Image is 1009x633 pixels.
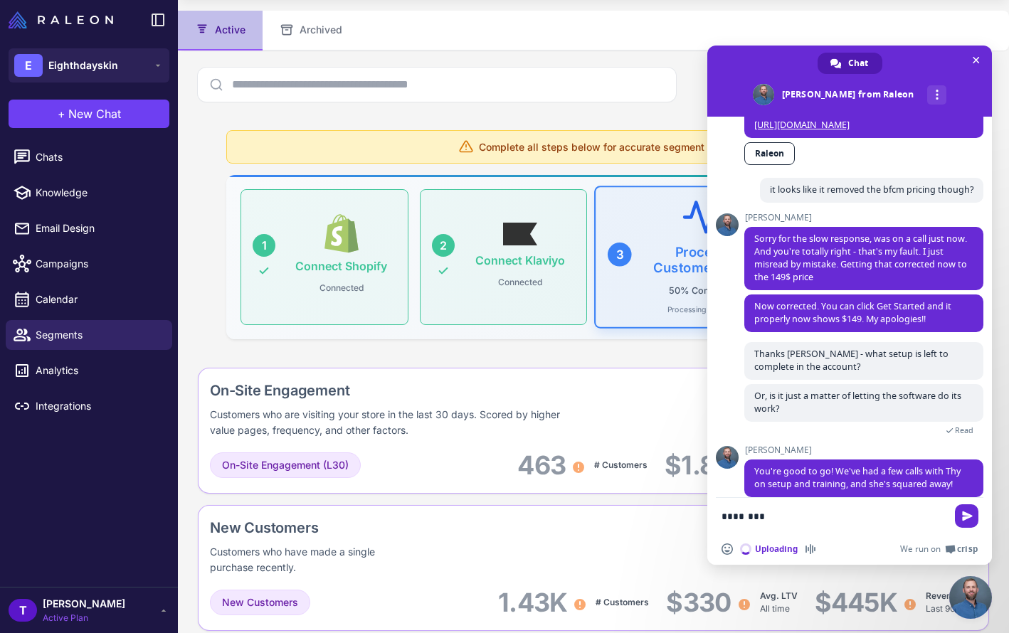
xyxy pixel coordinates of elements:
[36,398,161,414] span: Integrations
[818,53,882,74] div: Chat
[36,220,161,236] span: Email Design
[222,457,349,473] span: On-Site Engagement (L30)
[9,11,113,28] img: Raleon Logo
[744,213,983,223] span: [PERSON_NAME]
[760,590,798,601] span: Avg. LTV
[9,11,119,28] a: Raleon Logo
[754,390,961,415] span: Or, is it just a matter of letting the software do its work?
[667,304,734,315] p: Processing metrics
[253,234,275,257] div: 1
[58,105,65,122] span: +
[754,465,961,490] span: You're good to go! We've had a few calls with Thy on setup and training, and she's squared away!
[6,356,172,385] a: Analytics
[432,234,455,257] div: 2
[754,233,967,283] span: Sorry for the slow response, was on a call just now. And you're totally right - that's my fault. ...
[754,119,850,131] a: [URL][DOMAIN_NAME]
[210,407,578,438] div: Customers who are visiting your store in the last 30 days. Scored by higher value pages, frequenc...
[210,380,761,401] div: On-Site Engagement
[949,576,992,619] div: Close chat
[926,590,977,615] div: Last 90 days
[6,249,172,279] a: Campaigns
[14,54,43,77] div: E
[805,543,816,555] span: Audio message
[744,445,983,455] span: [PERSON_NAME]
[43,612,125,624] span: Active Plan
[608,242,632,266] div: 3
[666,587,751,619] div: $330
[36,149,161,165] span: Chats
[43,596,125,612] span: [PERSON_NAME]
[36,327,161,343] span: Segments
[6,284,172,314] a: Calendar
[222,595,298,610] span: New Customers
[665,450,753,482] div: $1.8K
[770,183,973,196] span: it looks like it removed the bfcm pricing though?
[498,587,587,619] div: 1.43K
[722,543,733,555] span: Insert an emoji
[36,363,161,378] span: Analytics
[722,510,946,523] textarea: Compose your message...
[210,544,379,575] div: Customers who have made a single purchase recently.
[927,85,946,105] div: More channels
[596,597,649,607] span: # Customers
[68,105,121,122] span: New Chat
[178,11,263,50] button: Active
[968,53,983,68] span: Close chat
[926,590,961,601] span: Revenue
[663,281,739,300] p: 50% Complete
[594,459,648,470] span: # Customers
[6,142,172,172] a: Chats
[955,425,973,435] span: Read
[955,504,978,528] span: Send
[815,587,917,619] div: $445K
[754,300,951,325] span: Now corrected. You can click Get Started and it properly now shows $149. My apologies!!
[517,450,586,482] div: 463
[210,517,464,538] div: New Customers
[295,260,387,273] h3: Connect Shopify
[744,142,795,165] a: Raleon
[754,348,949,373] span: Thanks [PERSON_NAME] - what setup is left to complete in the account?
[48,58,118,73] span: Eighthdayskin
[6,320,172,350] a: Segments
[314,279,369,297] p: Connected
[9,48,169,83] button: EEighthdayskin
[36,185,161,201] span: Knowledge
[9,100,169,128] button: +New Chat
[479,139,729,154] span: Complete all steps below for accurate segment data
[957,543,978,555] span: Crisp
[263,11,359,50] button: Archived
[475,254,565,267] h3: Connect Klaviyo
[900,543,978,555] a: We run onCrisp
[9,599,37,622] div: T
[900,543,941,555] span: We run on
[6,178,172,208] a: Knowledge
[36,292,161,307] span: Calendar
[6,213,172,243] a: Email Design
[760,590,798,615] div: All time
[492,273,548,292] p: Connected
[6,391,172,421] a: Integrations
[36,256,161,272] span: Campaigns
[643,244,758,275] h3: Process Customer Data
[848,53,868,74] span: Chat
